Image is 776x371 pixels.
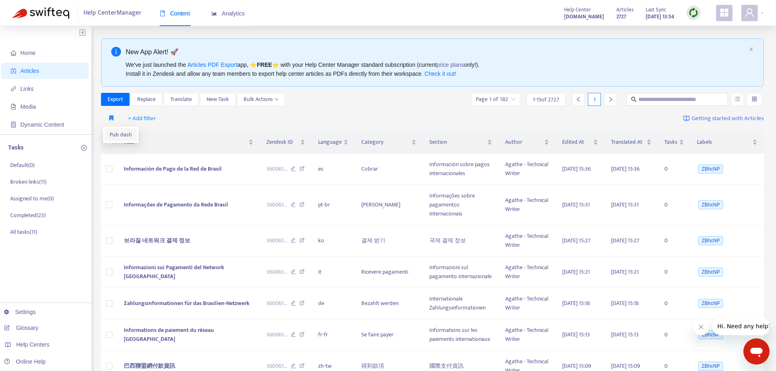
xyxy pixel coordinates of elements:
span: appstore [719,8,729,18]
button: New Task [200,93,235,106]
img: sync.dc5367851b00ba804db3.png [688,8,699,18]
p: Default ( 0 ) [10,161,35,169]
div: We've just launched the app, ⭐ ⭐️ with your Help Center Manager standard subscription (current on... [126,60,746,78]
span: [DATE] 15:09 [611,361,640,371]
th: Tasks [658,131,690,154]
span: ZBhcNP [698,362,723,371]
span: Title [124,138,247,147]
th: Translated At [605,131,658,154]
span: 1 - 15 of 2727 [533,95,559,104]
span: Informations de paiement du réseau [GEOGRAPHIC_DATA] [124,325,214,344]
span: Información de Pago de la Red de Brasil [124,164,222,173]
td: de [312,288,355,319]
td: ko [312,225,355,257]
span: user [745,8,754,18]
span: 360061 ... [266,330,287,339]
span: Bulk Actions [244,95,279,104]
span: Help Center [564,5,591,14]
td: Agathe - Technical Writer [499,288,556,319]
a: [DOMAIN_NAME] [564,12,604,21]
span: ZBhcNP [698,236,723,245]
span: [DATE] 15:13 [611,330,639,339]
span: Hi. Need any help? [5,6,59,12]
td: Internationale Zahlungsinformationen [423,288,499,319]
span: info-circle [111,47,121,57]
span: [DATE] 15:21 [611,267,639,277]
span: Informações de Pagamento da Rede Brasil [124,200,228,209]
span: Translated At [611,138,645,147]
td: Agathe - Technical Writer [499,257,556,288]
b: FREE [257,61,272,68]
span: Replace [137,95,156,104]
p: Tasks [8,143,24,153]
td: pt-br [312,185,355,225]
button: Bulk Actionsdown [237,93,285,106]
span: ZBhcNP [698,268,723,277]
span: New Task [207,95,229,104]
span: home [11,50,16,56]
p: Assigned to me ( 0 ) [10,194,54,203]
span: Help Center Manager [84,5,141,21]
th: Labels [690,131,764,154]
td: 국제 결제 정보 [423,225,499,257]
span: [DATE] 15:31 [611,200,639,209]
span: ZBhcNP [698,165,723,173]
th: Author [499,131,556,154]
span: Export [108,95,123,104]
a: Online Help [4,358,46,365]
span: Pub dash [110,130,132,139]
span: [DATE] 15:13 [562,330,590,339]
span: Author [505,138,543,147]
td: fr-fr [312,319,355,351]
td: [PERSON_NAME] [355,185,422,225]
td: Informações sobre pagamentos internacionais [423,185,499,225]
span: search [631,97,637,102]
span: [DATE] 15:18 [562,299,590,308]
span: [DATE] 15:27 [562,236,591,245]
td: Información sobre pagos internacionales [423,154,499,185]
span: Analytics [211,10,245,17]
p: Completed ( 23 ) [10,211,46,220]
span: Content [160,10,190,17]
td: 0 [658,185,690,225]
td: 0 [658,288,690,319]
span: 360061 ... [266,200,287,209]
button: close [749,47,754,52]
span: link [11,86,16,92]
span: Language [318,138,342,147]
a: price plans [437,61,464,68]
th: Zendesk ID [260,131,312,154]
td: Ricevere pagamenti [355,257,422,288]
td: 0 [658,319,690,351]
span: [DATE] 15:21 [562,267,590,277]
span: unordered-list [734,96,740,102]
button: Export [101,93,130,106]
span: Articles [616,5,633,14]
span: 360061 ... [266,165,287,173]
td: it [312,257,355,288]
td: Agathe - Technical Writer [499,225,556,257]
span: plus-circle [81,145,87,151]
span: [DATE] 15:36 [562,164,591,173]
button: + Add filter [122,112,162,125]
iframe: Message from company [712,317,769,335]
td: 결제 받기 [355,225,422,257]
span: Getting started with Articles [692,114,764,123]
a: Glossary [4,325,38,331]
span: ZBhcNP [698,299,723,308]
span: book [160,11,165,16]
td: 0 [658,154,690,185]
span: Edited At [562,138,591,147]
span: [DATE] 15:31 [562,200,590,209]
a: Settings [4,309,36,315]
p: Broken links ( 11 ) [10,178,46,186]
span: Dynamic Content [20,121,64,128]
span: account-book [11,68,16,74]
img: image-link [683,115,690,122]
th: Title [117,131,260,154]
span: container [11,122,16,127]
button: unordered-list [731,93,744,106]
span: [DATE] 15:09 [562,361,591,371]
div: New App Alert! 🚀 [126,47,746,57]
